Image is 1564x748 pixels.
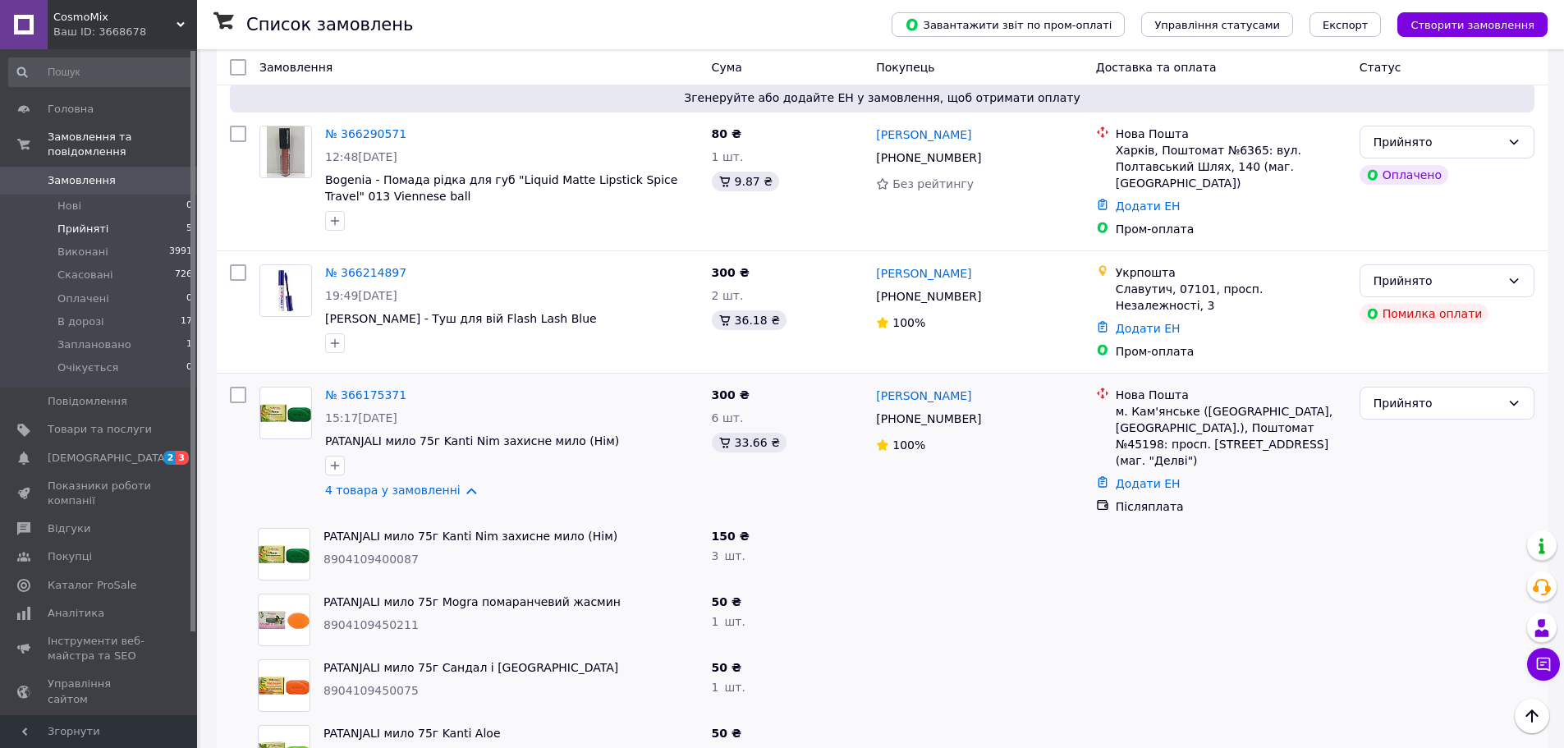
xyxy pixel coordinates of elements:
span: Виконані [57,245,108,259]
div: [PHONE_NUMBER] [873,146,984,169]
button: Чат з покупцем [1527,648,1560,681]
span: Нові [57,199,81,213]
img: Фото товару [259,611,310,629]
span: 100% [892,316,925,329]
input: Пошук [8,57,194,87]
h1: Список замовлень [246,15,413,34]
div: Пром-оплата [1116,221,1346,237]
div: Ваш ID: 3668678 [53,25,197,39]
span: 0 [186,291,192,306]
a: № 366290571 [325,127,406,140]
a: Фото товару [259,264,312,317]
span: 8904109450211 [323,618,419,631]
span: Згенеруйте або додайте ЕН у замовлення, щоб отримати оплату [236,89,1528,106]
a: Фото товару [259,387,312,439]
span: Аналітика [48,606,104,621]
span: 80 ₴ [712,127,741,140]
span: Замовлення [259,61,333,74]
div: Нова Пошта [1116,126,1346,142]
span: Інструменти веб-майстра та SEO [48,634,152,663]
div: Оплачено [1360,165,1448,185]
span: Cума [712,61,742,74]
div: Нова Пошта [1116,387,1346,403]
a: [PERSON_NAME] - Туш для вій Flash Lash Blue [325,312,597,325]
a: PATANJALI мило 75г Kanti Nim захисне мило (Нім) [323,530,617,543]
span: 6 шт. [712,411,744,424]
span: 300 ₴ [712,388,750,402]
span: CosmoMix [53,10,177,25]
div: 9.87 ₴ [712,172,779,191]
span: Покупець [876,61,934,74]
span: 2 шт. [712,289,744,302]
span: Повідомлення [48,394,127,409]
div: Прийнято [1374,394,1501,412]
span: 0 [186,360,192,375]
span: 3 шт. [712,549,745,562]
span: Скасовані [57,268,113,282]
div: Укрпошта [1116,264,1346,281]
button: Створити замовлення [1397,12,1548,37]
a: Фото товару [259,126,312,178]
span: Товари та послуги [48,422,152,437]
span: 17 [181,314,192,329]
span: Каталог ProSale [48,578,136,593]
a: [PERSON_NAME] [876,388,971,404]
a: Додати ЕН [1116,200,1181,213]
a: [PERSON_NAME] [876,126,971,143]
span: Управління статусами [1154,19,1280,31]
span: Створити замовлення [1410,19,1534,31]
span: Без рейтингу [892,177,974,190]
div: [PHONE_NUMBER] [873,285,984,308]
span: Управління сайтом [48,677,152,706]
span: В дорозі [57,314,104,329]
div: [PHONE_NUMBER] [873,407,984,430]
div: Прийнято [1374,272,1501,290]
span: 50 ₴ [712,595,741,608]
span: 2 [163,451,177,465]
span: Завантажити звіт по пром-оплаті [905,17,1112,32]
span: PATANJALI мило 75г Kanti Nim захисне мило (Нім) [325,434,619,447]
span: Заплановано [57,337,131,352]
span: 12:48[DATE] [325,150,397,163]
a: Bogenia - Помада рідка для губ "Liquid Matte Lipstick Spice Travel" 013 Viennese ball [325,173,677,203]
span: 1 шт. [712,681,745,694]
span: 5 [186,222,192,236]
a: № 366214897 [325,266,406,279]
span: 1 шт. [712,615,745,628]
img: Фото товару [259,545,310,563]
a: 4 товара у замовленні [325,484,461,497]
div: 36.18 ₴ [712,310,787,330]
span: 8904109400087 [323,553,419,566]
img: Фото товару [259,677,310,695]
span: Оплачені [57,291,109,306]
a: Створити замовлення [1381,17,1548,30]
span: Замовлення [48,173,116,188]
span: 1 [186,337,192,352]
span: Статус [1360,61,1401,74]
span: 300 ₴ [712,266,750,279]
span: Головна [48,102,94,117]
a: № 366175371 [325,388,406,402]
div: м. Кам'янське ([GEOGRAPHIC_DATA], [GEOGRAPHIC_DATA].), Поштомат №45198: просп. [STREET_ADDRESS] (... [1116,403,1346,469]
a: PATANJALI мило 75г Mogra помаранчевий жасмин [323,595,621,608]
a: PATANJALI мило 75г Kanti Aloe [323,727,501,740]
button: Завантажити звіт по пром-оплаті [892,12,1125,37]
span: Експорт [1323,19,1369,31]
span: Покупці [48,549,92,564]
span: 0 [186,199,192,213]
span: 8904109450075 [323,684,419,697]
span: 3 [176,451,189,465]
span: [DEMOGRAPHIC_DATA] [48,451,169,466]
span: Показники роботи компанії [48,479,152,508]
a: PATANJALI мило 75г Сандал і [GEOGRAPHIC_DATA] [323,661,618,674]
div: Помилка оплати [1360,304,1489,324]
img: Фото товару [260,267,311,314]
a: Додати ЕН [1116,477,1181,490]
div: Славутич, 07101, просп. Незалежності, 3 [1116,281,1346,314]
span: Прийняті [57,222,108,236]
img: Фото товару [260,404,311,422]
img: Фото товару [267,126,305,177]
span: 150 ₴ [712,530,750,543]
